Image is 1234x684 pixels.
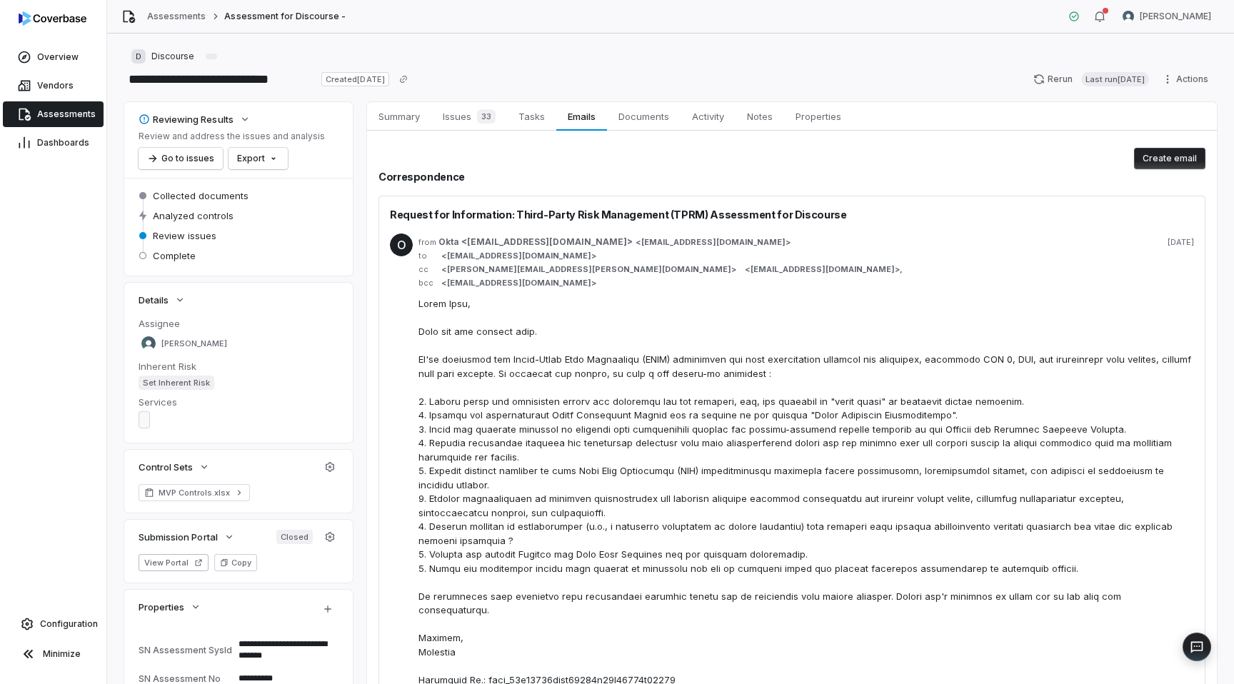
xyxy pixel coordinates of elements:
[139,530,218,543] span: Submission Portal
[43,648,81,660] span: Minimize
[441,278,447,288] span: <
[139,673,233,684] div: SN Assessment No
[438,264,736,275] span: >
[441,264,447,275] span: <
[139,484,250,501] a: MVP Controls.xlsx
[139,461,193,473] span: Control Sets
[438,236,791,248] span: >
[418,237,433,248] span: from
[151,51,194,62] span: Discourse
[1025,69,1158,90] button: RerunLast run[DATE]
[418,278,433,288] span: bcc
[139,376,214,390] span: Set Inherent Risk
[321,72,388,86] span: Created [DATE]
[438,236,633,248] span: Okta <[EMAIL_ADDRESS][DOMAIN_NAME]>
[134,106,255,132] button: Reviewing Results
[40,618,98,630] span: Configuration
[134,524,239,550] button: Submission Portal
[438,251,596,261] span: >
[686,107,730,126] span: Activity
[139,131,325,142] p: Review and address the issues and analysis
[3,73,104,99] a: Vendors
[745,264,751,275] span: <
[214,554,257,571] button: Copy
[447,251,591,261] span: [EMAIL_ADDRESS][DOMAIN_NAME]
[418,251,433,261] span: to
[1158,69,1217,90] button: Actions
[441,251,447,261] span: <
[790,107,847,126] span: Properties
[641,237,786,248] span: [EMAIL_ADDRESS][DOMAIN_NAME]
[742,264,903,275] span: > ,
[276,530,313,544] span: Closed
[1123,11,1134,22] img: Sayantan Bhattacherjee avatar
[3,44,104,70] a: Overview
[139,148,223,169] button: Go to issues
[391,66,416,92] button: Copy link
[437,106,501,126] span: Issues
[159,487,230,498] span: MVP Controls.xlsx
[19,11,86,26] img: Coverbase logo
[390,207,847,222] span: Request for Information: Third-Party Risk Management (TPRM) Assessment for Discourse
[37,109,96,120] span: Assessments
[139,554,209,571] button: View Portal
[37,51,79,63] span: Overview
[153,229,216,242] span: Review issues
[1114,6,1220,27] button: Sayantan Bhattacherjee avatar[PERSON_NAME]
[613,107,675,126] span: Documents
[1168,237,1194,248] span: [DATE]
[139,317,338,330] dt: Assignee
[1134,148,1205,169] button: Create email
[147,11,206,22] a: Assessments
[513,107,551,126] span: Tasks
[3,101,104,127] a: Assessments
[127,44,199,69] button: DDiscourse
[6,640,101,668] button: Minimize
[378,169,1205,184] h2: Correspondence
[224,11,346,22] span: Assessment for Discourse -
[37,137,89,149] span: Dashboards
[139,600,184,613] span: Properties
[153,189,249,202] span: Collected documents
[141,336,156,351] img: Sayantan Bhattacherjee avatar
[229,148,288,169] button: Export
[6,611,101,637] a: Configuration
[741,107,778,126] span: Notes
[134,287,190,313] button: Details
[134,454,214,480] button: Control Sets
[373,107,426,126] span: Summary
[139,113,234,126] div: Reviewing Results
[438,278,596,288] span: >
[3,130,104,156] a: Dashboards
[139,293,169,306] span: Details
[447,264,731,275] span: [PERSON_NAME][EMAIL_ADDRESS][PERSON_NAME][DOMAIN_NAME]
[139,396,338,408] dt: Services
[447,278,591,288] span: [EMAIL_ADDRESS][DOMAIN_NAME]
[134,594,206,620] button: Properties
[418,264,433,275] span: cc
[477,109,496,124] span: 33
[1140,11,1211,22] span: [PERSON_NAME]
[161,338,227,349] span: [PERSON_NAME]
[751,264,895,275] span: [EMAIL_ADDRESS][DOMAIN_NAME]
[37,80,74,91] span: Vendors
[1081,72,1149,86] span: Last run [DATE]
[153,249,196,262] span: Complete
[390,233,413,256] span: O
[139,645,233,655] div: SN Assessment SysId
[139,360,338,373] dt: Inherent Risk
[153,209,234,222] span: Analyzed controls
[636,237,641,248] span: <
[562,107,601,126] span: Emails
